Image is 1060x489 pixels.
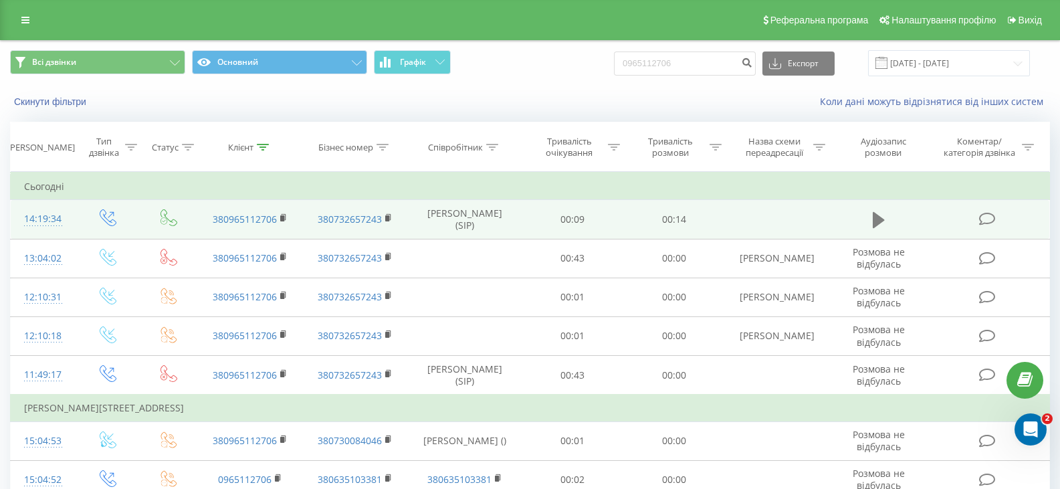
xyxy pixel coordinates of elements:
td: [PERSON_NAME][STREET_ADDRESS] [11,395,1050,421]
span: Реферальна програма [770,15,869,25]
div: Співробітник [428,142,483,153]
div: Тривалість очікування [534,136,605,159]
span: Розмова не відбулась [853,428,905,453]
iframe: Intercom live chat [1015,413,1047,446]
span: Вихід [1019,15,1042,25]
td: [PERSON_NAME] [724,316,830,355]
button: Скинути фільтри [10,96,93,108]
div: 13:04:02 [24,246,62,272]
div: Статус [152,142,179,153]
td: 00:43 [522,356,623,395]
td: 00:00 [623,421,725,460]
a: 380965112706 [213,290,277,303]
td: 00:01 [522,421,623,460]
span: Розмова не відбулась [853,246,905,270]
td: 00:00 [623,316,725,355]
a: 380965112706 [213,252,277,264]
td: [PERSON_NAME] () [408,421,522,460]
td: 00:01 [522,278,623,316]
span: Розмова не відбулась [853,323,905,348]
a: 380965112706 [213,213,277,225]
a: 0965112706 [218,473,272,486]
a: 380965112706 [213,434,277,447]
td: [PERSON_NAME] [724,239,830,278]
div: Тривалість розмови [635,136,706,159]
td: [PERSON_NAME] (SIP) [408,200,522,239]
div: 12:10:18 [24,323,62,349]
td: Сьогодні [11,173,1050,200]
td: 00:09 [522,200,623,239]
a: 380635103381 [318,473,382,486]
td: 00:43 [522,239,623,278]
div: Бізнес номер [318,142,373,153]
td: 00:14 [623,200,725,239]
div: Коментар/категорія дзвінка [940,136,1019,159]
div: 12:10:31 [24,284,62,310]
td: 00:01 [522,316,623,355]
div: 14:19:34 [24,206,62,232]
a: 380732657243 [318,213,382,225]
td: 00:00 [623,356,725,395]
a: 380730084046 [318,434,382,447]
td: 00:00 [623,239,725,278]
div: Назва схеми переадресації [738,136,810,159]
a: 380635103381 [427,473,492,486]
span: Графік [400,58,426,67]
button: Графік [374,50,451,74]
a: 380965112706 [213,369,277,381]
div: Аудіозапис розмови [842,136,924,159]
a: 380732657243 [318,290,382,303]
td: [PERSON_NAME] [724,278,830,316]
a: 380732657243 [318,252,382,264]
input: Пошук за номером [614,52,756,76]
td: [PERSON_NAME] (SIP) [408,356,522,395]
a: 380732657243 [318,369,382,381]
div: Клієнт [228,142,253,153]
span: Налаштування профілю [891,15,996,25]
span: Розмова не відбулась [853,284,905,309]
button: Основний [192,50,367,74]
span: Всі дзвінки [32,57,76,68]
td: 00:00 [623,278,725,316]
span: Розмова не відбулась [853,363,905,387]
a: Коли дані можуть відрізнятися вiд інших систем [820,95,1050,108]
button: Експорт [762,52,835,76]
div: 15:04:53 [24,428,62,454]
div: [PERSON_NAME] [7,142,75,153]
button: Всі дзвінки [10,50,185,74]
a: 380732657243 [318,329,382,342]
a: 380965112706 [213,329,277,342]
div: 11:49:17 [24,362,62,388]
div: Тип дзвінка [87,136,121,159]
span: 2 [1042,413,1053,424]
